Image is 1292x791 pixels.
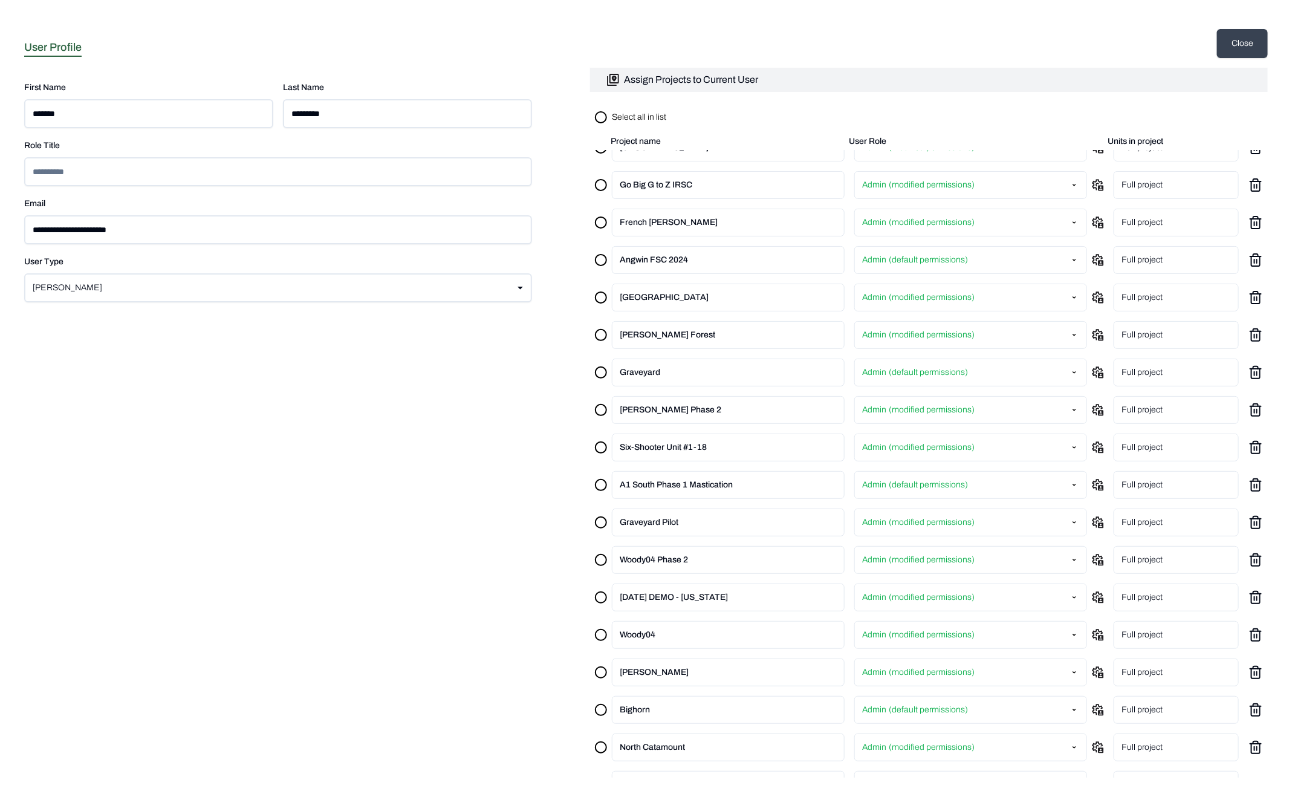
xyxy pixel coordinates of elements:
p: (default permissions) [889,366,968,379]
label: Role Title [24,141,60,150]
p: A1 South Phase 1 Mastication [612,471,845,499]
div: Full project [1114,284,1239,311]
button: Admin(default permissions) [854,696,1087,724]
div: Full project [1114,471,1239,499]
p: Admin [862,404,886,416]
div: Full project [1114,546,1239,574]
div: Full project [1114,659,1239,686]
p: Admin [862,479,886,491]
p: Graveyard [612,359,845,386]
p: Woody04 Phase 2 [612,546,845,574]
p: (default permissions) [889,479,968,491]
button: Admin(modified permissions) [854,546,1087,574]
div: Full project [1114,734,1239,761]
p: [PERSON_NAME] Phase 2 [612,396,845,424]
p: Admin [862,629,886,641]
p: (modified permissions) [889,591,975,604]
button: Admin(modified permissions) [854,434,1087,461]
p: Admin [862,366,886,379]
p: (modified permissions) [889,554,975,566]
p: Project name [590,135,839,148]
p: User Profile [24,39,532,56]
button: Admin(modified permissions) [854,509,1087,536]
p: User Role [849,135,1099,148]
button: Admin(modified permissions) [854,621,1087,649]
p: [PERSON_NAME] [612,659,845,686]
p: [PERSON_NAME] Forest [612,321,845,349]
div: Full project [1114,621,1239,649]
button: Admin(default permissions) [854,359,1087,386]
p: Admin [862,666,886,679]
p: Admin [862,216,886,229]
div: Full project [1114,434,1239,461]
p: (modified permissions) [889,629,975,641]
p: Admin [862,516,886,529]
p: Admin [862,254,886,266]
button: Admin(modified permissions) [854,659,1087,686]
p: (modified permissions) [889,441,975,454]
p: North Catamount [612,734,845,761]
p: Go Big G to Z IRSC [612,171,845,199]
p: Assign Projects to Current User [624,73,758,87]
p: (modified permissions) [889,666,975,679]
div: Full project [1114,209,1239,236]
p: (modified permissions) [889,404,975,416]
p: Admin [862,291,886,304]
button: Admin(default permissions) [854,246,1087,274]
p: (modified permissions) [889,741,975,754]
label: Last Name [283,83,324,92]
p: (modified permissions) [889,179,975,191]
p: Admin [862,741,886,754]
p: (modified permissions) [889,216,975,229]
button: Admin(modified permissions) [854,396,1087,424]
div: Full project [1114,359,1239,386]
div: Full project [1114,696,1239,724]
p: Angwin FSC 2024 [612,246,845,274]
p: [DATE] DEMO - [US_STATE] [612,584,845,611]
button: Admin(modified permissions) [854,584,1087,611]
p: French [PERSON_NAME] [612,209,845,236]
p: Admin [862,554,886,566]
p: Admin [862,441,886,454]
p: (modified permissions) [889,329,975,341]
button: Admin(default permissions) [854,471,1087,499]
p: Woody04 [612,621,845,649]
div: Full project [1114,246,1239,274]
label: User Type [24,257,63,266]
p: Admin [862,179,886,191]
button: Admin(modified permissions) [854,321,1087,349]
button: Admin(modified permissions) [854,284,1087,311]
p: (modified permissions) [889,516,975,529]
p: (default permissions) [889,254,968,266]
p: (modified permissions) [889,291,975,304]
div: Full project [1114,509,1239,536]
button: Admin(modified permissions) [854,734,1087,761]
p: Six-Shooter Unit #1-18 [612,434,845,461]
label: Select all in list [612,113,666,122]
div: Full project [1114,321,1239,349]
button: Admin(modified permissions) [854,171,1087,199]
p: Admin [862,329,886,341]
p: (default permissions) [889,704,968,716]
div: Full project [1114,584,1239,611]
p: Admin [862,704,886,716]
button: Admin(modified permissions) [854,209,1087,236]
div: Full project [1114,396,1239,424]
img: addLayer [607,73,619,87]
label: Email [24,199,45,208]
p: Admin [862,591,886,604]
p: Bighorn [612,696,845,724]
div: Full project [1114,171,1239,199]
label: First Name [24,83,66,92]
p: Units in project [1108,135,1233,148]
button: Close [1217,29,1268,58]
p: [GEOGRAPHIC_DATA] [612,284,845,311]
button: Assign Projects to Current User [590,68,1268,92]
p: Graveyard Pilot [612,509,845,536]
